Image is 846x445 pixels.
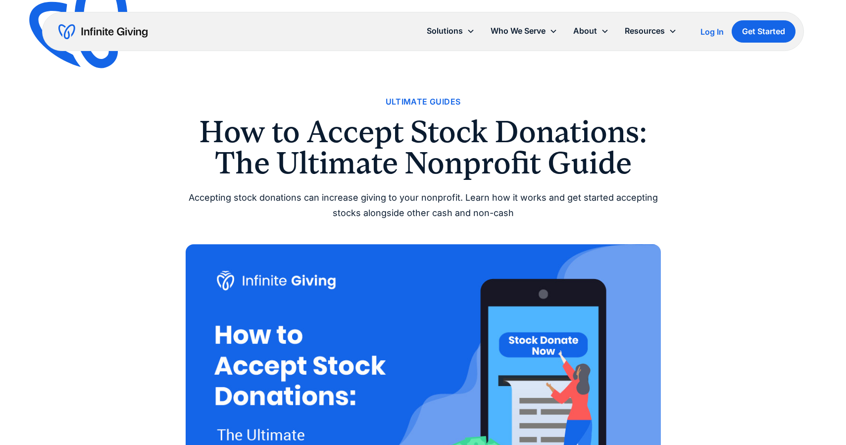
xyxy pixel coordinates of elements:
div: Who We Serve [491,24,546,38]
a: Get Started [732,20,796,43]
div: Who We Serve [483,20,565,42]
div: Resources [617,20,685,42]
div: About [565,20,617,42]
a: Log In [700,26,724,38]
div: Accepting stock donations can increase giving to your nonprofit. Learn how it works and get start... [186,190,661,221]
div: Solutions [427,24,463,38]
div: About [573,24,597,38]
a: Ultimate Guides [386,95,461,109]
h1: How to Accept Stock Donations: The Ultimate Nonprofit Guide [186,116,661,178]
div: Solutions [419,20,483,42]
div: Resources [625,24,665,38]
a: home [58,24,148,40]
div: Log In [700,28,724,36]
